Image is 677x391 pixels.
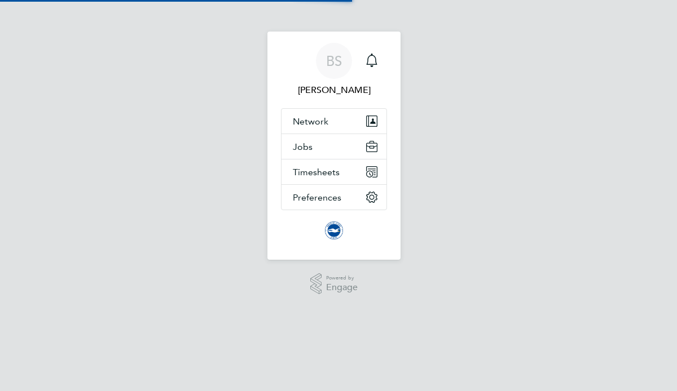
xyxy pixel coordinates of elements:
button: Network [282,109,386,134]
span: BS [326,54,342,68]
span: Engage [326,283,358,292]
a: Go to home page [281,221,387,239]
button: Jobs [282,134,386,159]
a: Powered byEngage [310,273,358,295]
img: brightonandhovealbion-logo-retina.png [325,221,343,239]
span: Network [293,116,328,127]
span: Ben Smith [281,83,387,97]
span: Timesheets [293,167,340,177]
span: Jobs [293,141,313,152]
span: Preferences [293,192,341,203]
button: Preferences [282,185,386,210]
nav: Main navigation [267,32,401,260]
span: Powered by [326,273,358,283]
button: Timesheets [282,159,386,184]
a: BS[PERSON_NAME] [281,43,387,97]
